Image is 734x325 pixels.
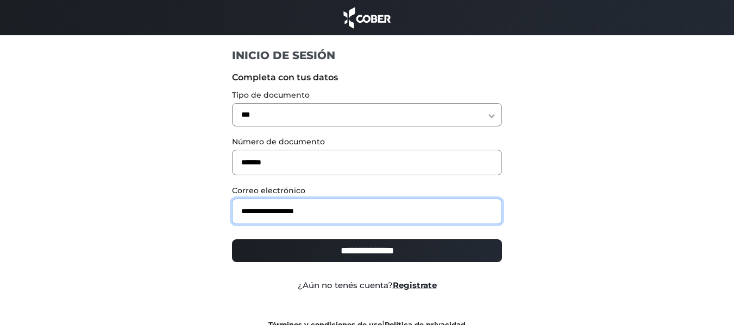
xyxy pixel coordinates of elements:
[224,279,510,292] div: ¿Aún no tenés cuenta?
[232,48,502,62] h1: INICIO DE SESIÓN
[232,136,502,148] label: Número de documento
[232,71,502,84] label: Completa con tus datos
[393,280,437,290] a: Registrate
[341,5,394,30] img: cober_marca.png
[232,185,502,196] label: Correo electrónico
[232,90,502,101] label: Tipo de documento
